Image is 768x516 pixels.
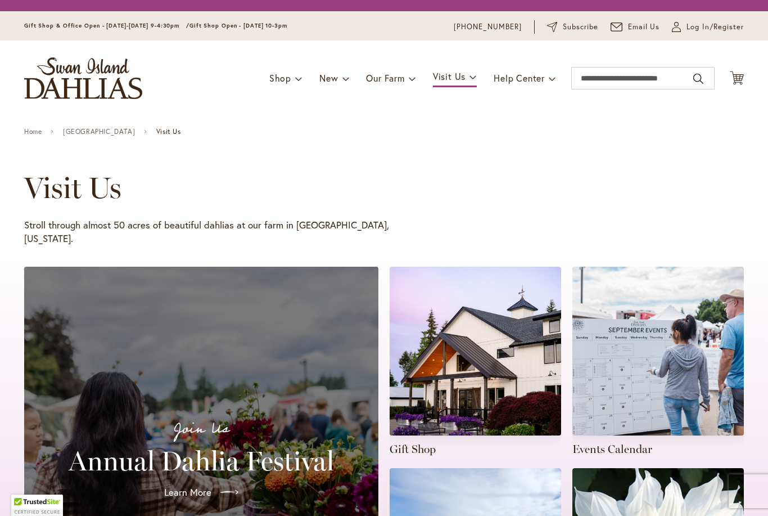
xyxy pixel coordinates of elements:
span: New [319,72,338,84]
h2: Annual Dahlia Festival [38,445,365,477]
h1: Visit Us [24,171,711,205]
p: Join Us [38,417,365,441]
span: Gift Shop & Office Open - [DATE]-[DATE] 9-4:30pm / [24,22,189,29]
span: Shop [269,72,291,84]
p: Stroll through almost 50 acres of beautiful dahlias at our farm in [GEOGRAPHIC_DATA], [US_STATE]. [24,218,390,245]
a: [PHONE_NUMBER] [454,21,522,33]
a: Home [24,128,42,136]
span: Help Center [494,72,545,84]
span: Visit Us [156,128,181,136]
a: [GEOGRAPHIC_DATA] [63,128,135,136]
a: Email Us [611,21,660,33]
span: Log In/Register [686,21,744,33]
span: Gift Shop Open - [DATE] 10-3pm [189,22,287,29]
span: Our Farm [366,72,404,84]
a: store logo [24,57,142,99]
button: Search [693,70,703,88]
span: Visit Us [433,70,466,82]
span: Subscribe [563,21,598,33]
a: Log In/Register [672,21,744,33]
span: Email Us [628,21,660,33]
a: Subscribe [547,21,598,33]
